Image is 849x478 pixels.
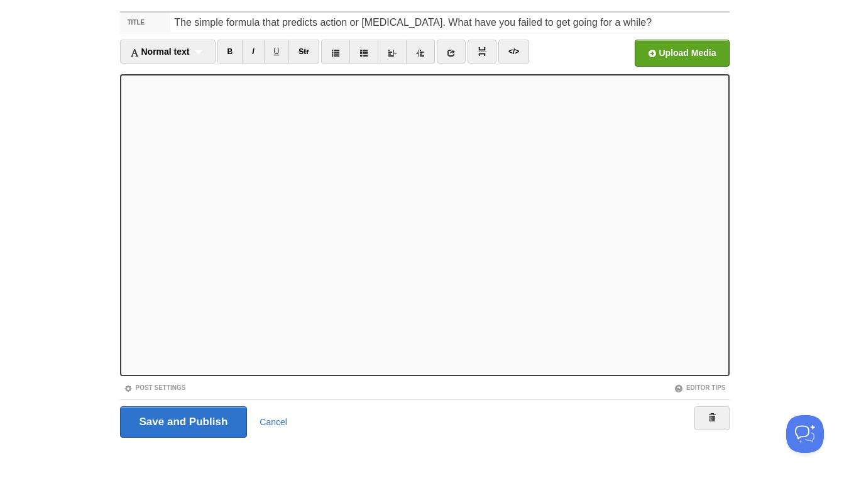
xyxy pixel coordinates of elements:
a: Str [288,40,319,64]
a: B [217,40,243,64]
label: Title [120,13,171,33]
iframe: Help Scout Beacon - Open [786,415,824,453]
a: I [242,40,264,64]
a: Editor Tips [674,384,726,391]
span: Normal text [130,47,190,57]
a: Post Settings [124,384,186,391]
a: Cancel [260,417,287,427]
del: Str [299,47,309,56]
a: </> [498,40,529,64]
input: Save and Publish [120,406,248,438]
a: U [264,40,290,64]
img: pagebreak-icon.png [478,47,486,56]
